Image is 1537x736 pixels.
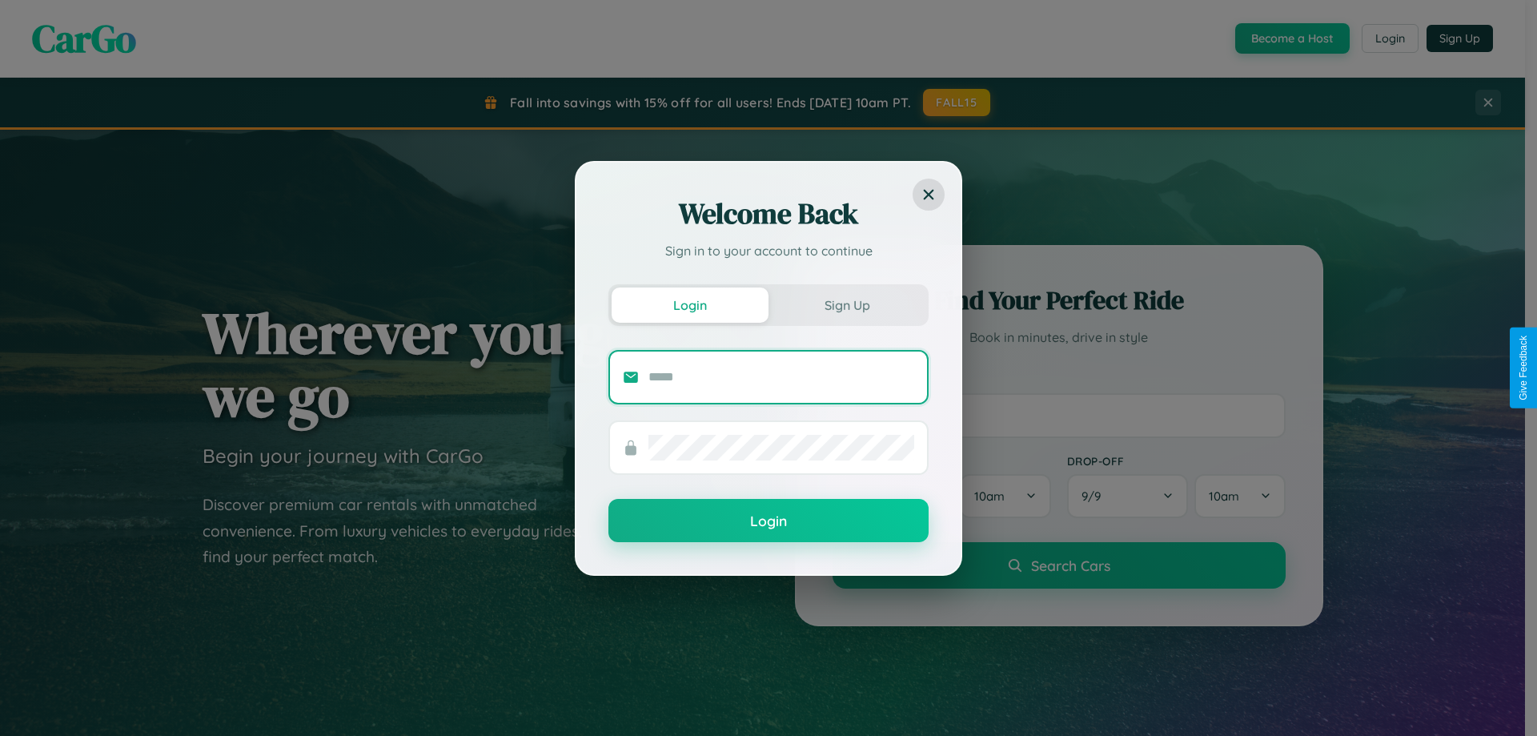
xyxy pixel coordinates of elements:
[608,195,929,233] h2: Welcome Back
[608,241,929,260] p: Sign in to your account to continue
[612,288,768,323] button: Login
[1518,336,1529,400] div: Give Feedback
[768,288,925,323] button: Sign Up
[608,499,929,542] button: Login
